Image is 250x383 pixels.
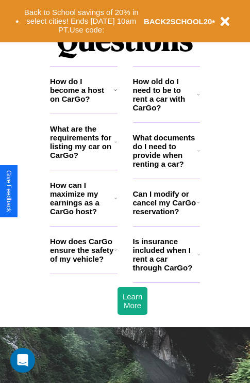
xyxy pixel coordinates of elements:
h3: How does CarGo ensure the safety of my vehicle? [50,237,114,263]
b: BACK2SCHOOL20 [144,17,212,26]
h3: How can I maximize my earnings as a CarGo host? [50,181,114,216]
button: Back to School savings of 20% in select cities! Ends [DATE] 10am PT.Use code: [19,5,144,37]
h3: Can I modify or cancel my CarGo reservation? [133,189,197,216]
h3: What documents do I need to provide when renting a car? [133,133,198,168]
h3: How old do I need to be to rent a car with CarGo? [133,77,197,112]
h3: How do I become a host on CarGo? [50,77,113,103]
div: Give Feedback [5,170,12,212]
h3: What are the requirements for listing my car on CarGo? [50,124,114,159]
h3: Is insurance included when I rent a car through CarGo? [133,237,197,272]
button: Learn More [118,287,147,315]
div: Open Intercom Messenger [10,348,35,373]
